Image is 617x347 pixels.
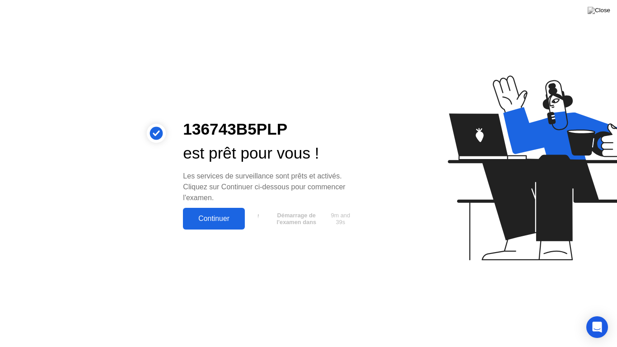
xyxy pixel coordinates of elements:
[186,215,242,223] div: Continuer
[249,210,355,227] button: Démarrage de l'examen dans9m and 39s
[586,316,608,338] div: Open Intercom Messenger
[183,171,355,203] div: Les services de surveillance sont prêts et activés. Cliquez sur Continuer ci-dessous pour commenc...
[183,117,355,141] div: 136743B5PLP
[183,208,245,230] button: Continuer
[329,212,352,225] span: 9m and 39s
[183,141,355,165] div: est prêt pour vous !
[588,7,610,14] img: Close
